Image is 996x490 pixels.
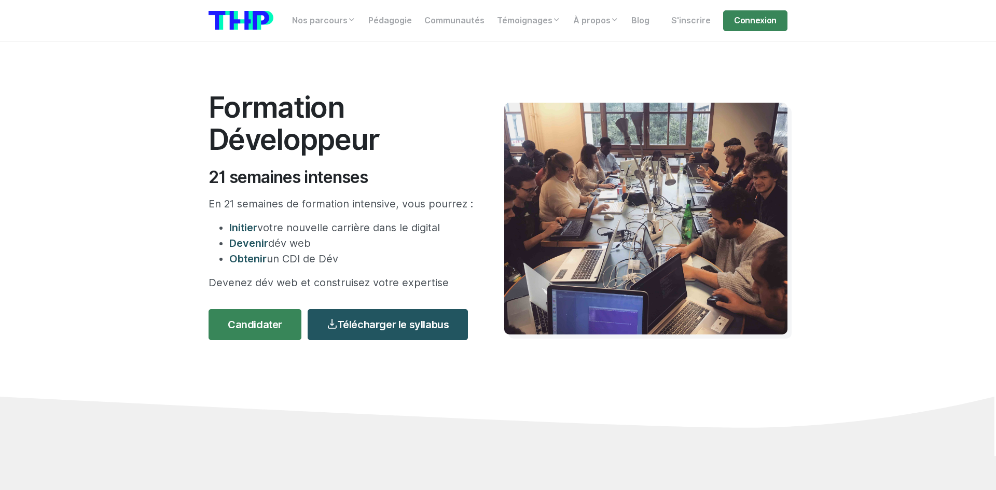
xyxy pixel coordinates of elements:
[308,309,468,340] a: Télécharger le syllabus
[229,221,257,234] span: Initier
[209,196,473,212] p: En 21 semaines de formation intensive, vous pourrez :
[665,10,717,31] a: S'inscrire
[209,275,473,290] p: Devenez dév web et construisez votre expertise
[229,251,473,267] li: un CDI de Dév
[209,11,273,30] img: logo
[504,103,787,334] img: Travail
[567,10,625,31] a: À propos
[418,10,491,31] a: Communautés
[491,10,567,31] a: Témoignages
[229,237,268,249] span: Devenir
[229,220,473,235] li: votre nouvelle carrière dans le digital
[229,253,267,265] span: Obtenir
[209,167,473,187] h2: 21 semaines intenses
[723,10,787,31] a: Connexion
[229,235,473,251] li: dév web
[286,10,362,31] a: Nos parcours
[209,309,301,340] a: Candidater
[362,10,418,31] a: Pédagogie
[209,91,473,155] h1: Formation Développeur
[625,10,656,31] a: Blog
